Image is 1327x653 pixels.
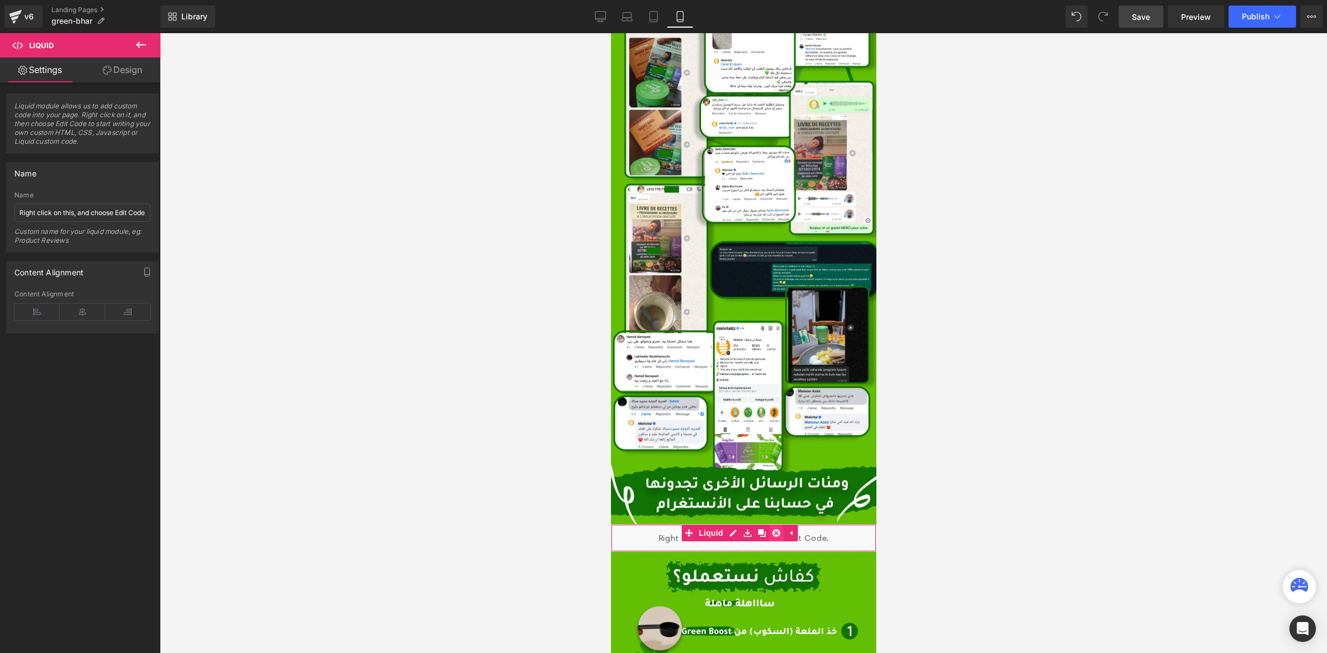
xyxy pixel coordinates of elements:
[181,12,207,22] span: Library
[14,290,150,298] div: Content Alignment
[1132,11,1150,23] span: Save
[14,102,150,153] span: Liquid module allows us to add custom code into your page. Right click on it, and then choose Edi...
[1065,6,1088,28] button: Undo
[29,41,54,50] span: Liquid
[22,9,36,24] div: v6
[85,492,115,508] span: Liquid
[129,492,144,508] a: Save module
[4,6,43,28] a: v6
[1300,6,1323,28] button: More
[14,227,150,252] div: Custom name for your liquid module, eg: Product Reviews
[1168,6,1224,28] a: Preview
[640,6,667,28] a: Tablet
[1229,6,1296,28] button: Publish
[14,191,150,199] div: Name
[51,17,92,25] span: green-bhar
[173,492,187,508] a: Expand / Collapse
[82,58,163,82] a: Design
[1289,615,1316,642] div: Open Intercom Messenger
[1242,12,1269,21] span: Publish
[1092,6,1114,28] button: Redo
[14,262,83,277] div: Content Alignment
[614,6,640,28] a: Laptop
[51,6,160,14] a: Landing Pages
[667,6,693,28] a: Mobile
[158,492,173,508] a: Delete Module
[1181,11,1211,23] span: Preview
[144,492,158,508] a: Clone Module
[587,6,614,28] a: Desktop
[160,6,215,28] a: New Library
[14,163,36,178] div: Name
